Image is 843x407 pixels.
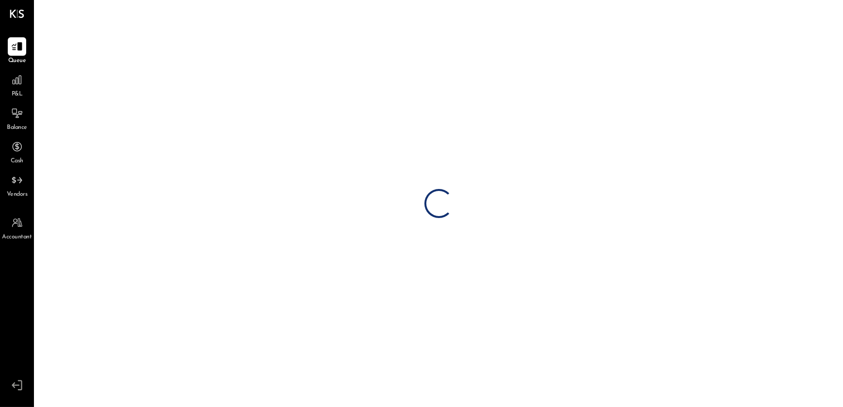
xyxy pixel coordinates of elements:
a: Cash [0,138,33,166]
a: Accountant [0,214,33,242]
span: Cash [11,157,23,166]
a: P&L [0,71,33,99]
span: P&L [12,90,23,99]
a: Vendors [0,171,33,199]
a: Balance [0,104,33,132]
span: Queue [8,57,26,65]
span: Balance [7,124,27,132]
span: Vendors [7,190,28,199]
a: Queue [0,37,33,65]
span: Accountant [2,233,32,242]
